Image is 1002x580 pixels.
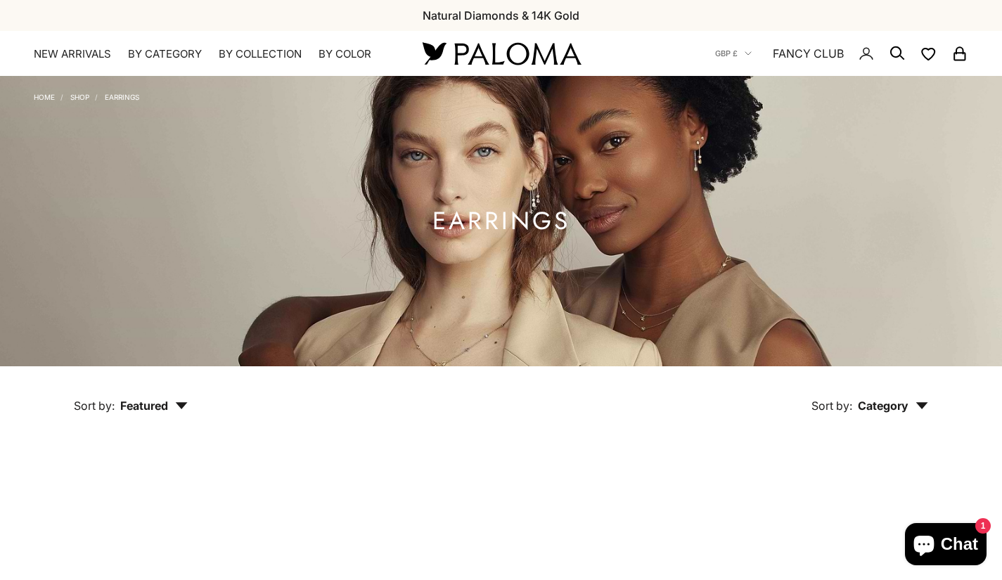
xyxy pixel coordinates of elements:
summary: By Color [319,47,371,61]
a: Shop [70,93,89,101]
summary: By Collection [219,47,302,61]
button: GBP £ [715,47,752,60]
a: FANCY CLUB [773,44,844,63]
summary: By Category [128,47,202,61]
span: Featured [120,399,188,413]
a: NEW ARRIVALS [34,47,111,61]
span: Sort by: [74,399,115,413]
nav: Breadcrumb [34,90,139,101]
nav: Secondary navigation [715,31,968,76]
span: GBP £ [715,47,738,60]
a: Home [34,93,55,101]
span: Category [858,399,928,413]
inbox-online-store-chat: Shopify online store chat [901,523,991,569]
a: Earrings [105,93,139,101]
button: Sort by: Category [779,366,961,425]
nav: Primary navigation [34,47,389,61]
h1: Earrings [432,212,570,230]
span: Sort by: [811,399,852,413]
p: Natural Diamonds & 14K Gold [423,6,579,25]
button: Sort by: Featured [41,366,220,425]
